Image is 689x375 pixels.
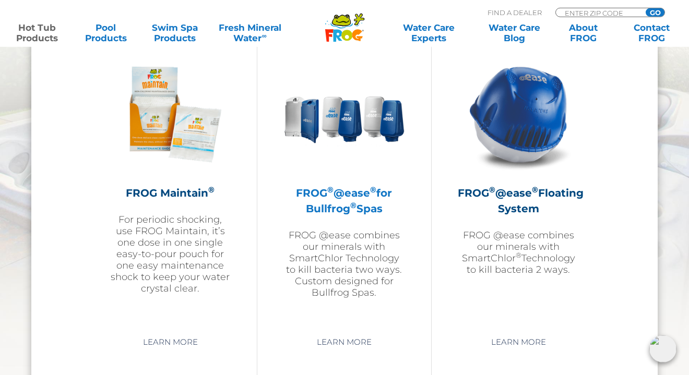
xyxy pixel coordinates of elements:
[148,22,201,43] a: Swim SpaProducts
[110,54,231,175] img: Frog_Maintain_Hero-2-v2-300x300.png
[350,200,357,210] sup: ®
[458,54,579,325] a: FROG®@ease®Floating SystemFROG @ease combines our minerals with SmartChlor®Technology to kill bac...
[79,22,133,43] a: PoolProducts
[386,22,472,43] a: Water CareExperts
[564,8,634,17] input: Zip Code Form
[110,54,231,325] a: FROG Maintain®For periodic shocking, use FROG Maintain, it’s one dose in one single easy-to-pour ...
[10,22,64,43] a: Hot TubProducts
[556,22,610,43] a: AboutFROG
[283,229,405,298] p: FROG @ease combines our minerals with SmartChlor Technology to kill bacteria two ways. Custom des...
[327,185,334,195] sup: ®
[305,333,384,352] a: Learn More
[532,185,538,195] sup: ®
[458,185,579,216] h2: FROG @ease Floating System
[458,229,579,275] p: FROG @ease combines our minerals with SmartChlor Technology to kill bacteria 2 ways.
[208,185,215,195] sup: ®
[479,333,558,352] a: Learn More
[283,54,405,175] img: bullfrog-product-hero-300x300.png
[646,8,664,17] input: GO
[625,22,679,43] a: ContactFROG
[488,22,541,43] a: Water CareBlog
[110,185,231,201] h2: FROG Maintain
[649,335,676,362] img: openIcon
[283,54,405,325] a: FROG®@ease®for Bullfrog®SpasFROG @ease combines our minerals with SmartChlor Technology to kill b...
[262,32,266,40] sup: ∞
[489,185,495,195] sup: ®
[516,251,521,259] sup: ®
[283,185,405,216] h2: FROG @ease for Bullfrog Spas
[131,333,210,352] a: Learn More
[370,185,376,195] sup: ®
[217,22,283,43] a: Fresh MineralWater∞
[458,54,579,175] img: hot-tub-product-atease-system-300x300.png
[488,8,542,17] p: Find A Dealer
[110,214,231,294] p: For periodic shocking, use FROG Maintain, it’s one dose in one single easy-to-pour pouch for one ...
